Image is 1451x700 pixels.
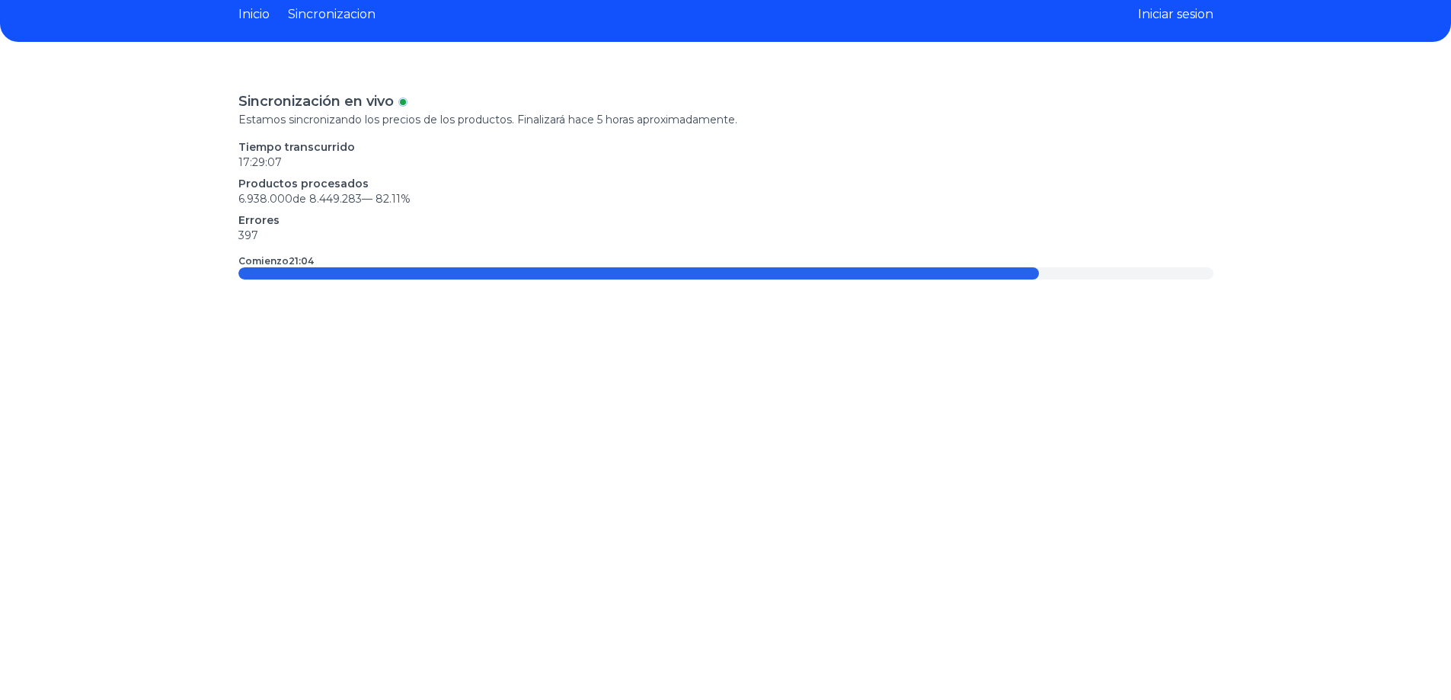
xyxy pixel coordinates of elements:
p: 397 [238,228,1213,243]
time: 17:29:07 [238,155,282,169]
p: Errores [238,213,1213,228]
span: 82.11 % [376,192,411,206]
a: Inicio [238,5,270,24]
p: Comienzo [238,255,314,267]
p: Tiempo transcurrido [238,139,1213,155]
button: Iniciar sesion [1138,5,1213,24]
time: 21:04 [289,255,314,267]
p: Productos procesados [238,176,1213,191]
p: 6.938.000 de 8.449.283 — [238,191,1213,206]
a: Sincronizacion [288,5,376,24]
p: Estamos sincronizando los precios de los productos. Finalizará hace 5 horas aproximadamente. [238,112,1213,127]
p: Sincronización en vivo [238,91,394,112]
